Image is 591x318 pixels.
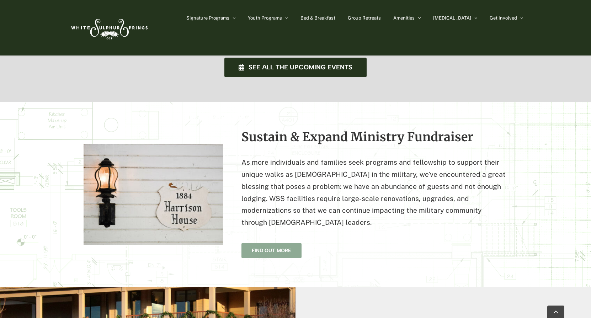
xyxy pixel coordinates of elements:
[241,131,507,143] h2: Sustain & Expand Ministry Fundraiser
[433,16,471,20] span: [MEDICAL_DATA]
[248,16,282,20] span: Youth Programs
[68,11,150,44] img: White Sulphur Springs Logo
[249,64,352,71] span: See all the upcoming events
[186,16,229,20] span: Signature Programs
[490,16,517,20] span: Get Involved
[252,248,291,254] span: Find Out More
[241,243,302,258] a: Find Out More
[300,16,335,20] span: Bed & Breakfast
[393,16,415,20] span: Amenities
[224,58,367,77] a: See all the upcoming events
[84,144,223,245] img: Harrison Sign & Lantern
[241,157,507,229] p: As more individuals and families seek programs and fellowship to support their unique walks as [D...
[348,16,381,20] span: Group Retreats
